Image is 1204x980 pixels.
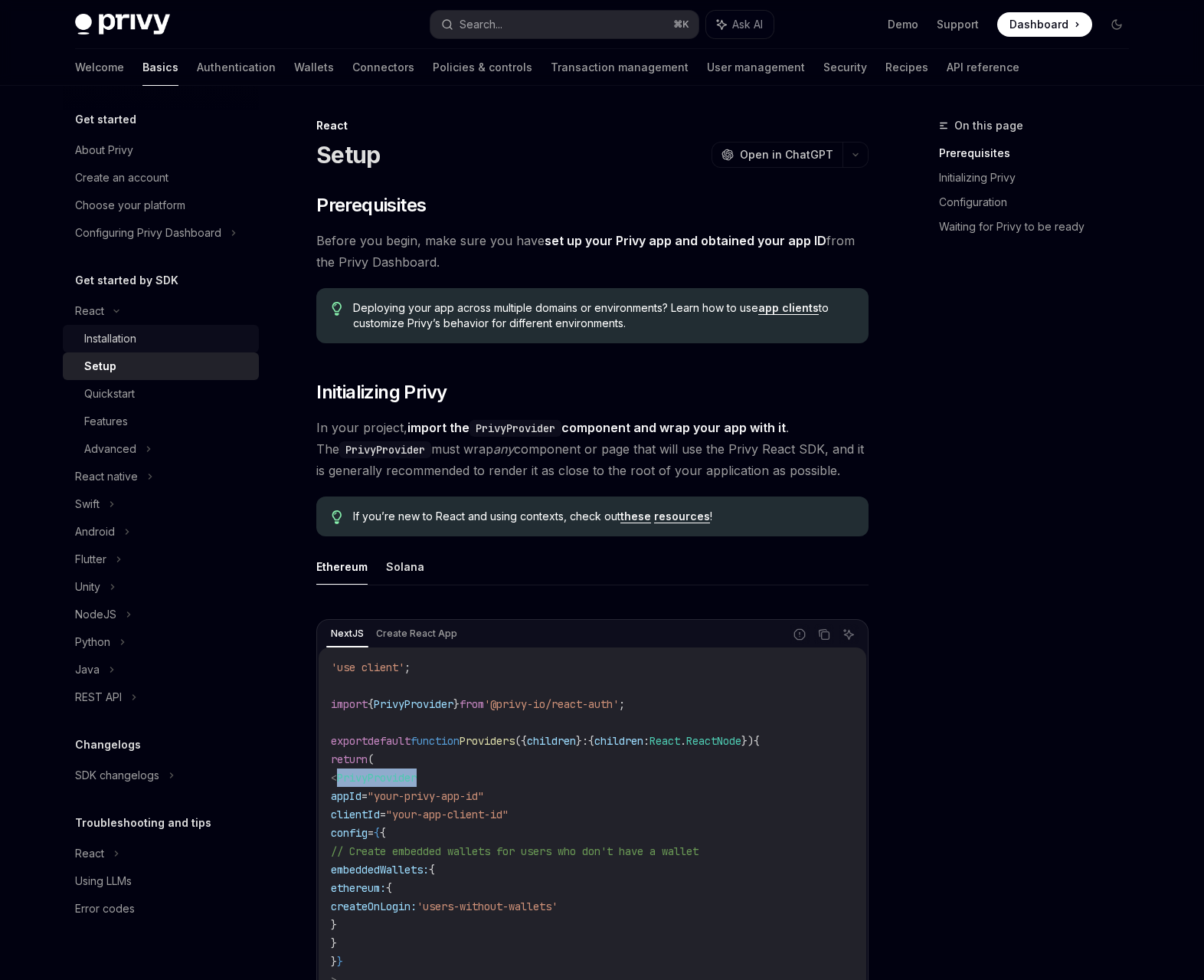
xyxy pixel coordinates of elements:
a: Configuration [939,190,1141,215]
span: { [429,863,435,877]
span: In your project, . The must wrap component or page that will use the Privy React SDK, and it is g... [316,417,869,481]
div: Search... [460,15,502,34]
a: Dashboard [997,12,1092,37]
button: Toggle dark mode [1104,12,1129,37]
div: Flutter [75,550,106,569]
div: Quickstart [84,385,135,403]
a: Quickstart [63,380,259,408]
a: Security [823,49,867,86]
span: config [331,826,368,840]
a: User management [707,49,805,86]
span: If you’re new to React and using contexts, check out ! [353,509,853,524]
span: appId [331,789,362,803]
span: { [380,826,386,840]
a: Setup [63,352,259,380]
a: Choose your platform [63,192,259,219]
a: resources [654,510,710,523]
a: Welcome [75,49,124,86]
span: } [576,734,582,748]
svg: Tip [332,510,342,524]
a: set up your Privy app and obtained your app ID [545,233,826,249]
span: ; [619,697,625,711]
code: PrivyProvider [469,420,561,437]
div: Error codes [75,900,135,918]
span: { [386,881,392,895]
div: About Privy [75,141,133,159]
span: from [460,697,484,711]
button: Report incorrect code [790,624,810,644]
div: Unity [75,578,100,596]
div: Configuring Privy Dashboard [75,224,221,242]
div: Swift [75,495,100,513]
button: Ethereum [316,549,368,585]
span: ( [368,752,374,766]
span: Deploying your app across multiple domains or environments? Learn how to use to customize Privy’s... [353,300,853,331]
span: PrivyProvider [374,697,453,711]
a: these [620,510,651,523]
span: } [331,936,337,950]
span: ethereum: [331,881,386,895]
span: ({ [515,734,527,748]
span: { [588,734,594,748]
span: // Create embedded wallets for users who don't have a wallet [331,844,699,858]
span: createOnLogin: [331,900,417,913]
a: Error codes [63,895,259,923]
h5: Get started by SDK [75,271,178,290]
span: "your-privy-app-id" [368,789,484,803]
span: React [649,734,680,748]
span: embeddedWallets: [331,863,429,877]
span: : [643,734,649,748]
div: Java [75,660,100,679]
a: Initializing Privy [939,166,1141,190]
h1: Setup [316,141,380,169]
h5: Changelogs [75,736,141,754]
span: }) [741,734,754,748]
a: Basics [142,49,178,86]
span: { [374,826,380,840]
span: : [582,734,588,748]
img: dark logo [75,14,170,35]
a: Using LLMs [63,867,259,895]
button: Open in ChatGPT [712,142,842,168]
span: children [594,734,643,748]
div: React [75,844,104,863]
div: React [75,302,104,320]
span: ⌘ K [673,18,689,31]
a: Prerequisites [939,141,1141,166]
div: Create an account [75,169,168,187]
span: } [337,955,343,969]
em: any [493,441,514,457]
span: Ask AI [732,17,763,32]
div: Choose your platform [75,196,185,215]
span: = [380,808,386,821]
span: default [368,734,411,748]
a: Installation [63,325,259,352]
span: { [754,734,760,748]
button: Copy the contents from the code block [814,624,834,644]
a: Demo [888,17,918,32]
span: export [331,734,368,748]
span: function [411,734,460,748]
div: SDK changelogs [75,766,159,785]
a: Create an account [63,164,259,192]
a: Recipes [885,49,928,86]
button: Search...⌘K [430,11,699,38]
span: ReactNode [686,734,741,748]
span: return [331,752,368,766]
span: < [331,771,337,785]
div: NextJS [326,624,368,643]
a: Transaction management [551,49,689,86]
div: Installation [84,329,136,348]
a: About Privy [63,136,259,164]
span: import [331,697,368,711]
div: NodeJS [75,605,116,624]
h5: Troubleshooting and tips [75,814,211,832]
svg: Tip [332,302,342,316]
div: Features [84,412,128,431]
div: Create React App [371,624,462,643]
a: API reference [947,49,1019,86]
div: React [316,118,869,133]
span: children [527,734,576,748]
div: REST API [75,688,122,706]
span: } [331,955,337,969]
